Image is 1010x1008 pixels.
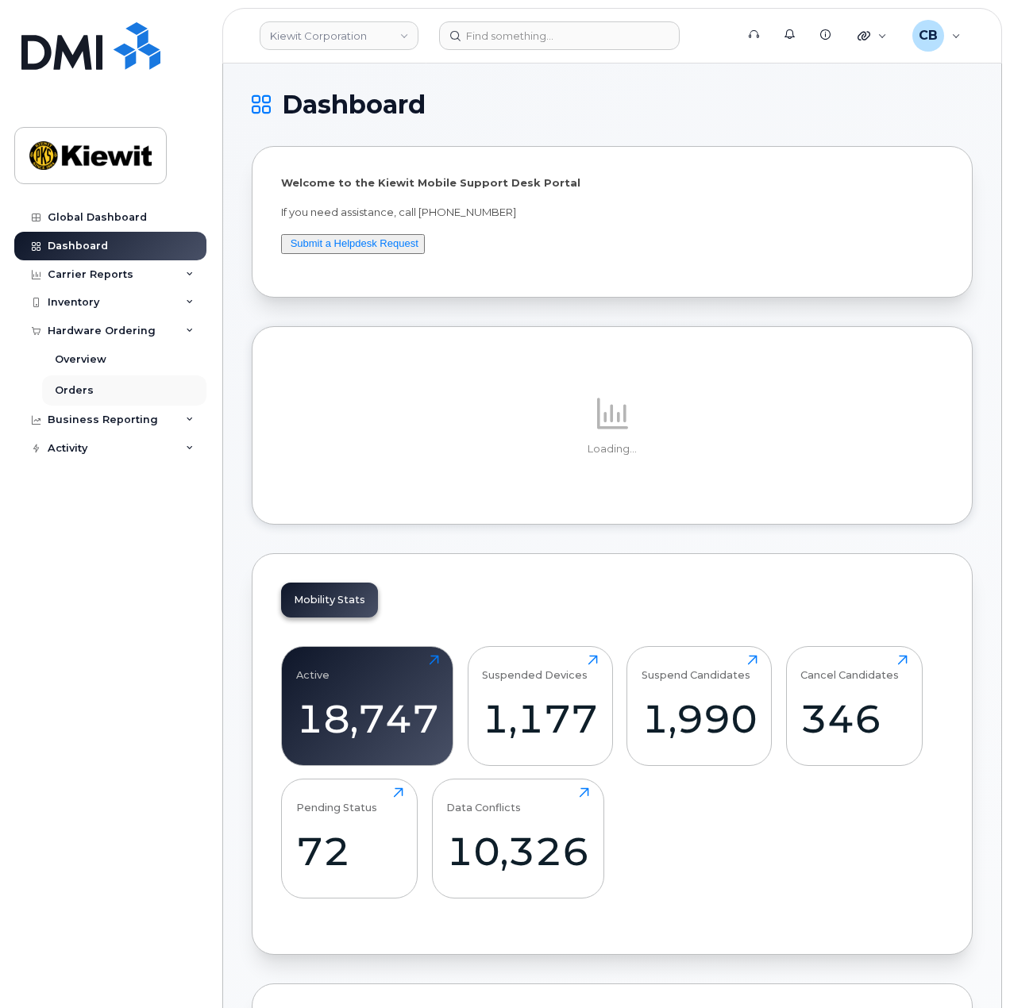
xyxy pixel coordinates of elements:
[642,695,757,742] div: 1,990
[291,237,418,249] a: Submit a Helpdesk Request
[296,787,377,814] div: Pending Status
[296,655,330,681] div: Active
[446,787,589,889] a: Data Conflicts10,326
[281,205,943,220] p: If you need assistance, call [PHONE_NUMBER]
[282,93,426,117] span: Dashboard
[296,828,403,875] div: 72
[446,787,521,814] div: Data Conflicts
[800,695,908,742] div: 346
[800,655,899,681] div: Cancel Candidates
[446,828,589,875] div: 10,326
[642,655,757,756] a: Suspend Candidates1,990
[296,787,403,889] a: Pending Status72
[296,655,439,756] a: Active18,747
[281,234,425,254] button: Submit a Helpdesk Request
[482,695,598,742] div: 1,177
[642,655,750,681] div: Suspend Candidates
[941,939,998,996] iframe: Messenger Launcher
[800,655,908,756] a: Cancel Candidates346
[281,175,943,190] p: Welcome to the Kiewit Mobile Support Desk Portal
[482,655,588,681] div: Suspended Devices
[482,655,598,756] a: Suspended Devices1,177
[296,695,439,742] div: 18,747
[281,442,943,456] p: Loading...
